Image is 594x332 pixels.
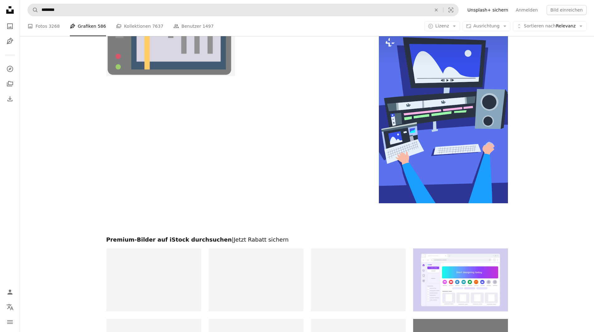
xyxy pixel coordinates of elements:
[173,16,214,36] a: Benutzer 1497
[311,248,406,312] img: Modern Connection AI Circuit Digital Data Abstract Background
[4,286,16,298] a: Anmelden / Registrieren
[512,5,542,15] a: Anmelden
[462,21,510,31] button: Ausrichtung
[152,23,163,30] span: 7637
[547,5,587,15] button: Bild einreichen
[202,23,214,30] span: 1497
[435,23,449,28] span: Lizenz
[27,16,60,36] a: Fotos 3268
[4,4,16,17] a: Startseite — Unsplash
[116,16,163,36] a: Kollektionen 7637
[464,5,512,15] a: Unsplash+ sichern
[4,35,16,47] a: Grafiken
[413,248,508,312] img: Online-Design, Grafikdesign, Vorlagenbasierte Software, Bildeditor, Benutzeroberflächendesign, we...
[524,23,576,29] span: Relevanz
[379,114,508,120] a: Eine Person, die vor einem Computermonitor sitzt
[106,248,201,312] img: CRCT BG Comp Chip und Schaltung cntr LP BL
[4,93,16,105] a: Bisherige Downloads
[4,316,16,328] button: Menü
[49,23,60,30] span: 3268
[513,21,587,31] button: Sortieren nachRelevanz
[4,301,16,313] button: Sprache
[524,23,556,28] span: Sortieren nach
[106,236,508,243] h2: Premium-Bilder auf iStock durchsuchen
[27,4,459,16] form: Finden Sie Bildmaterial auf der ganzen Webseite
[28,4,38,16] button: Unsplash suchen
[4,63,16,75] a: Entdecken
[232,236,288,243] span: | Jetzt Rabatt sichern
[379,31,508,203] img: Eine Person, die vor einem Computermonitor sitzt
[429,4,443,16] button: Löschen
[4,20,16,32] a: Fotos
[209,248,303,312] img: KI-Chatbot - Frau beschäftigt sich mit KI-Chatbot, Diskussion über Geschäftstrends
[4,78,16,90] a: Kollektionen
[424,21,460,31] button: Lizenz
[473,23,500,28] span: Ausrichtung
[443,4,458,16] button: Visuelle Suche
